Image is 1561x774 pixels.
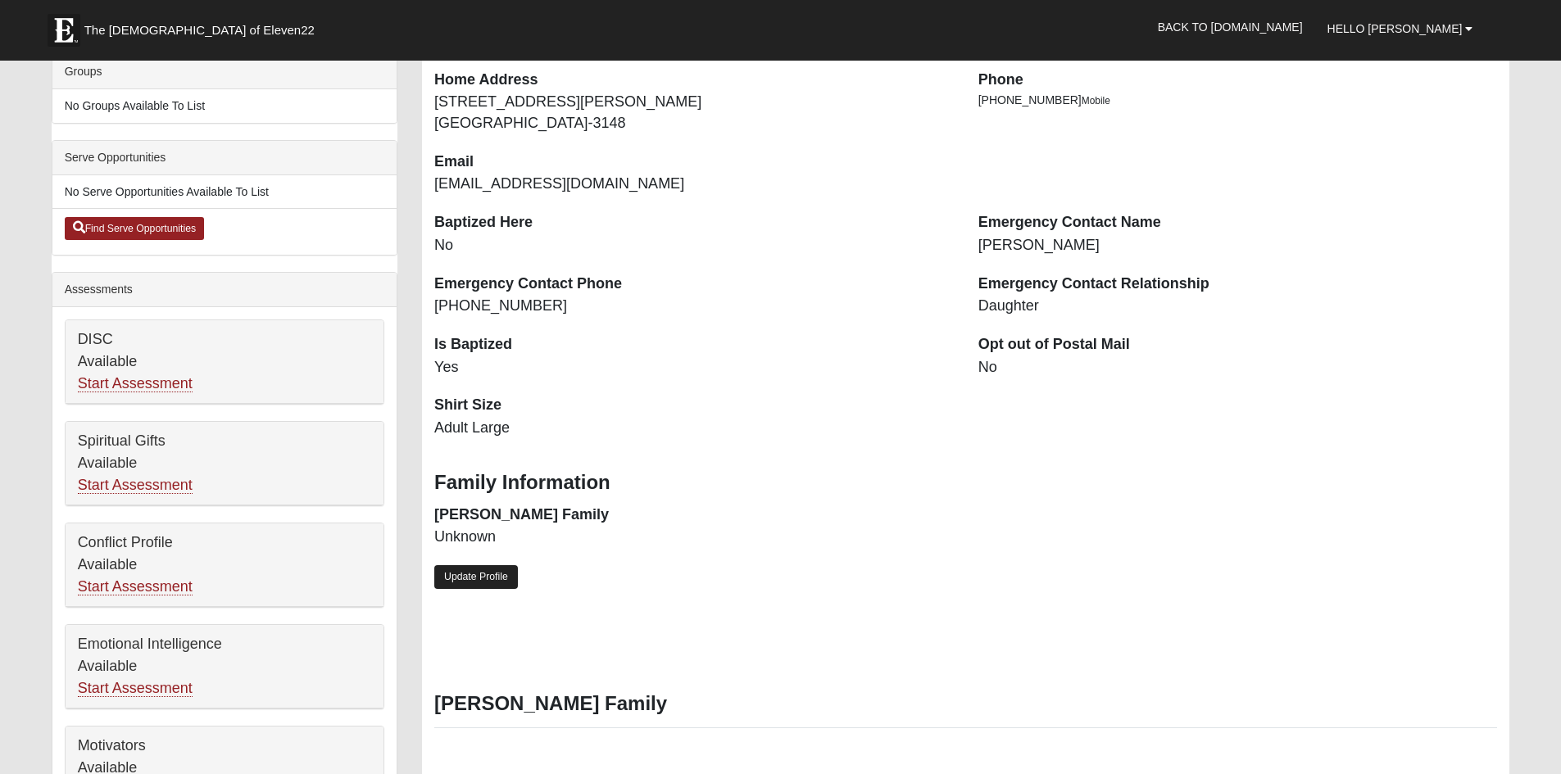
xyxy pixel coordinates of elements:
[66,422,383,505] div: Spiritual Gifts Available
[52,273,397,307] div: Assessments
[434,395,954,416] dt: Shirt Size
[39,6,367,47] a: The [DEMOGRAPHIC_DATA] of Eleven22
[78,680,193,697] a: Start Assessment
[434,334,954,355] dt: Is Baptized
[434,235,954,256] dd: No
[1327,22,1463,35] span: Hello [PERSON_NAME]
[52,55,397,89] div: Groups
[434,70,954,91] dt: Home Address
[434,274,954,295] dt: Emergency Contact Phone
[434,692,1497,716] h3: [PERSON_NAME] Family
[434,296,954,317] dd: [PHONE_NUMBER]
[66,320,383,404] div: DISC Available
[1082,95,1110,106] span: Mobile
[434,471,1497,495] h3: Family Information
[52,89,397,123] li: No Groups Available To List
[434,357,954,378] dd: Yes
[52,141,397,175] div: Serve Opportunities
[978,296,1498,317] dd: Daughter
[48,14,80,47] img: Eleven22 logo
[84,22,315,38] span: The [DEMOGRAPHIC_DATA] of Eleven22
[78,375,193,392] a: Start Assessment
[978,235,1498,256] dd: [PERSON_NAME]
[978,357,1498,378] dd: No
[434,174,954,195] dd: [EMAIL_ADDRESS][DOMAIN_NAME]
[434,92,954,134] dd: [STREET_ADDRESS][PERSON_NAME] [GEOGRAPHIC_DATA]-3148
[434,527,954,548] dd: Unknown
[978,212,1498,233] dt: Emergency Contact Name
[434,418,954,439] dd: Adult Large
[978,274,1498,295] dt: Emergency Contact Relationship
[1146,7,1315,48] a: Back to [DOMAIN_NAME]
[434,505,954,526] dt: [PERSON_NAME] Family
[1315,8,1486,49] a: Hello [PERSON_NAME]
[978,92,1498,109] li: [PHONE_NUMBER]
[434,565,518,589] a: Update Profile
[66,523,383,607] div: Conflict Profile Available
[78,477,193,494] a: Start Assessment
[978,70,1498,91] dt: Phone
[978,334,1498,355] dt: Opt out of Postal Mail
[78,578,193,595] a: Start Assessment
[434,212,954,233] dt: Baptized Here
[65,217,205,240] a: Find Serve Opportunities
[66,625,383,708] div: Emotional Intelligence Available
[434,152,954,173] dt: Email
[52,175,397,209] li: No Serve Opportunities Available To List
